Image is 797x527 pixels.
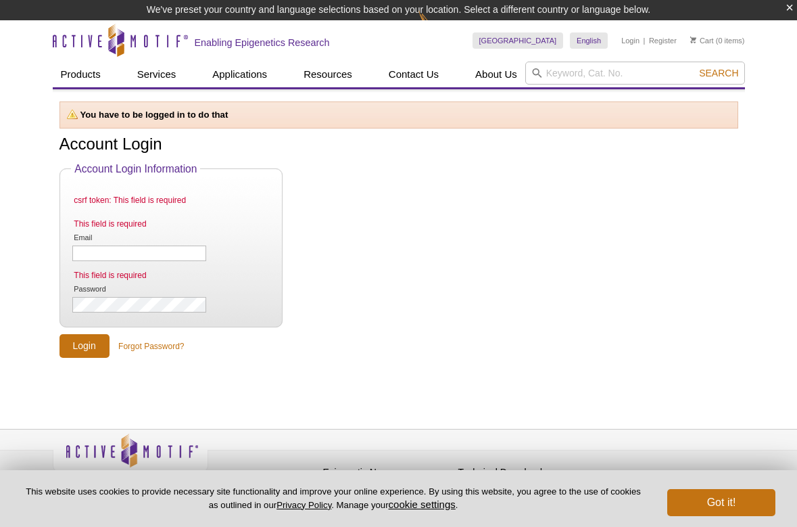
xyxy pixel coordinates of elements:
[594,453,695,483] table: Click to Verify - This site chose Symantec SSL for secure e-commerce and confidential communicati...
[72,285,141,294] label: Password
[215,465,268,485] a: Privacy Policy
[195,37,330,49] h2: Enabling Epigenetics Research
[118,340,184,352] a: Forgot Password?
[570,32,608,49] a: English
[418,10,454,42] img: Change Here
[53,430,208,484] img: Active Motif,
[72,193,268,208] li: csrf token: This field is required
[53,62,109,87] a: Products
[67,109,731,121] p: You have to be logged in to do that
[458,467,587,478] h4: Technical Downloads
[649,36,677,45] a: Register
[667,489,775,516] button: Got it!
[473,32,564,49] a: [GEOGRAPHIC_DATA]
[467,62,525,87] a: About Us
[621,36,639,45] a: Login
[695,67,742,79] button: Search
[59,334,110,358] input: Login
[381,62,447,87] a: Contact Us
[276,500,331,510] a: Privacy Policy
[72,216,268,231] li: This field is required
[72,268,268,283] li: This field is required
[690,37,696,43] img: Your Cart
[323,467,452,478] h4: Epigenetic News
[129,62,185,87] a: Services
[22,486,645,511] p: This website uses cookies to provide necessary site functionality and improve your online experie...
[71,163,200,175] legend: Account Login Information
[690,36,714,45] a: Cart
[295,62,360,87] a: Resources
[699,68,738,78] span: Search
[389,499,456,510] button: cookie settings
[525,62,745,85] input: Keyword, Cat. No.
[59,135,738,155] h1: Account Login
[690,32,745,49] li: (0 items)
[204,62,275,87] a: Applications
[72,233,141,242] label: Email
[644,32,646,49] li: |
